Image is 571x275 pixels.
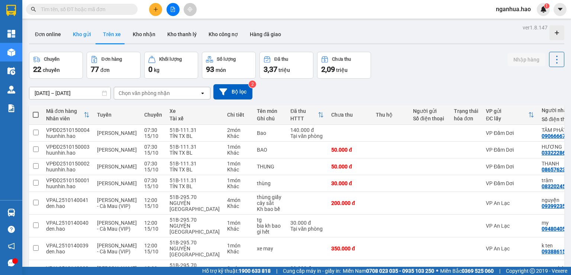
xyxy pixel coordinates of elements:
[144,183,162,189] div: 15/10
[332,57,351,62] div: Chưa thu
[46,177,90,183] div: VPĐD2510150001
[46,265,90,271] div: VPAL2510140038
[7,104,15,112] img: solution-icon
[336,67,348,73] span: triệu
[486,180,534,186] div: VP Đầm Dơi
[8,226,15,233] span: question-circle
[144,52,198,79] button: Khối lượng0kg
[554,3,567,16] button: caret-down
[170,194,220,200] div: 51B-295.70
[486,147,534,153] div: VP Đầm Dơi
[331,180,368,186] div: 30.000 đ
[507,53,545,66] button: Nhập hàng
[202,267,271,275] span: Hỗ trợ kỹ thuật:
[257,108,283,114] div: Tên món
[202,52,256,79] button: Số lượng93món
[290,133,324,139] div: Tại văn phòng
[91,65,99,74] span: 77
[144,220,162,226] div: 12:00
[523,23,548,32] div: ver 1.8.147
[144,150,162,156] div: 15/10
[257,164,283,170] div: THUNG
[31,7,36,12] span: search
[544,3,549,9] sup: 1
[144,197,162,203] div: 12:00
[331,200,368,206] div: 200.000 đ
[29,87,110,99] input: Select a date range.
[159,57,182,62] div: Khối lượng
[70,18,311,28] li: 26 Phó Cơ Điều, Phường 12
[97,130,137,136] span: [PERSON_NAME]
[170,108,220,114] div: Xe
[540,6,547,13] img: icon-new-feature
[170,183,220,189] div: TÍN TX BL
[486,246,534,252] div: VP An Lạc
[46,116,84,121] div: Nhân viên
[249,80,256,88] sup: 2
[46,150,90,156] div: huunhin.hao
[97,147,137,153] span: [PERSON_NAME]
[7,30,15,38] img: dashboard-icon
[144,112,162,118] div: Chuyến
[170,200,220,212] div: NGUYỆN [GEOGRAPHIC_DATA]
[290,116,318,121] div: HTTT
[170,144,220,150] div: 51B-111.31
[290,108,318,114] div: Đã thu
[161,25,203,43] button: Kho thanh lý
[257,246,283,252] div: xe may
[144,167,162,173] div: 15/10
[486,164,534,170] div: VP Đầm Dơi
[366,268,434,274] strong: 0708 023 035 - 0935 103 250
[227,203,249,209] div: Khác
[46,197,90,203] div: VPAL2510140041
[200,90,206,96] svg: open
[227,167,249,173] div: Khác
[331,112,368,118] div: Chưa thu
[154,67,159,73] span: kg
[331,164,368,170] div: 50.000 đ
[167,3,180,16] button: file-add
[70,28,311,37] li: Hotline: 02839552959
[239,268,271,274] strong: 1900 633 818
[227,127,249,133] div: 2 món
[170,246,220,257] div: NGUYỆN [GEOGRAPHIC_DATA]
[170,150,220,156] div: TÍN TX BL
[42,105,93,125] th: Toggle SortBy
[97,243,137,255] span: [PERSON_NAME] - Cà Mau (VIP)
[227,249,249,255] div: Khác
[148,65,152,74] span: 0
[97,180,137,186] span: [PERSON_NAME]
[287,105,328,125] th: Toggle SortBy
[257,194,283,206] div: thùng giấy cây sắt
[97,112,137,118] div: Tuyến
[317,52,371,79] button: Chưa thu2,09 triệu
[257,223,283,235] div: bia kh bao gì hết
[46,133,90,139] div: huunhin.hao
[101,57,122,62] div: Đơn hàng
[206,65,214,74] span: 93
[216,67,226,73] span: món
[144,133,162,139] div: 15/10
[227,112,249,118] div: Chi tiết
[530,268,535,274] span: copyright
[227,220,249,226] div: 1 món
[144,249,162,255] div: 15/10
[257,147,283,153] div: BAO
[67,25,97,43] button: Kho gửi
[46,144,90,150] div: VPĐD2510150003
[170,161,220,167] div: 51B-111.31
[257,180,283,186] div: thùng
[144,265,162,271] div: 12:00
[440,267,494,275] span: Miền Bắc
[43,67,60,73] span: chuyến
[170,177,220,183] div: 51B-111.31
[482,105,538,125] th: Toggle SortBy
[184,3,197,16] button: aim
[454,108,478,114] div: Trạng thái
[259,52,313,79] button: Đã thu3,37 triệu
[227,150,249,156] div: Khác
[244,25,287,43] button: Hàng đã giao
[144,203,162,209] div: 15/10
[187,7,193,12] span: aim
[46,203,90,209] div: den.hao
